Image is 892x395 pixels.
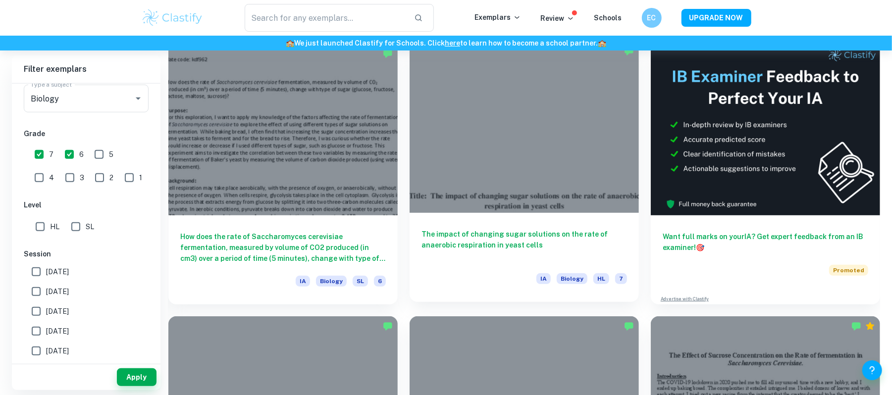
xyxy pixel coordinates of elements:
[80,172,84,183] span: 3
[661,296,709,302] a: Advertise with Clastify
[642,8,662,28] button: EC
[180,231,386,264] h6: How does the rate of Saccharomyces cerevisiae fermentation, measured by volume of CO2 produced (i...
[46,306,69,317] span: [DATE]
[109,172,113,183] span: 2
[46,346,69,356] span: [DATE]
[296,276,310,287] span: IA
[383,49,393,58] img: Marked
[31,80,72,89] label: Type a subject
[594,14,622,22] a: Schools
[24,248,149,259] h6: Session
[696,244,704,251] span: 🎯
[646,12,657,23] h6: EC
[651,44,880,215] img: Thumbnail
[79,149,84,160] span: 6
[109,149,113,160] span: 5
[2,38,890,49] h6: We just launched Clastify for Schools. Click to learn how to become a school partner.
[86,221,94,232] span: SL
[475,12,521,23] p: Exemplars
[24,128,149,139] h6: Grade
[168,44,398,304] a: How does the rate of Saccharomyces cerevisiae fermentation, measured by volume of CO2 produced (i...
[651,44,880,304] a: Want full marks on yourIA? Get expert feedback from an IB examiner!PromotedAdvertise with Clastify
[541,13,575,24] p: Review
[445,39,460,47] a: here
[663,231,868,253] h6: Want full marks on your IA ? Get expert feedback from an IB examiner!
[383,321,393,331] img: Marked
[12,55,160,83] h6: Filter exemplars
[49,149,53,160] span: 7
[410,44,639,304] a: The impact of changing sugar solutions on the rate of anaerobic respiration in yeast cellsIABiolo...
[598,39,606,47] span: 🏫
[46,326,69,337] span: [DATE]
[50,221,59,232] span: HL
[865,321,875,331] div: Premium
[682,9,751,27] button: UPGRADE NOW
[862,360,882,380] button: Help and Feedback
[46,286,69,297] span: [DATE]
[353,276,368,287] span: SL
[593,273,609,284] span: HL
[316,276,347,287] span: Biology
[615,273,627,284] span: 7
[624,321,634,331] img: Marked
[131,92,145,105] button: Open
[851,321,861,331] img: Marked
[421,229,627,261] h6: The impact of changing sugar solutions on the rate of anaerobic respiration in yeast cells
[46,266,69,277] span: [DATE]
[139,172,142,183] span: 1
[141,8,204,28] img: Clastify logo
[374,276,386,287] span: 6
[557,273,587,284] span: Biology
[49,172,54,183] span: 4
[829,265,868,276] span: Promoted
[24,199,149,210] h6: Level
[624,46,634,56] img: Marked
[536,273,551,284] span: IA
[117,368,157,386] button: Apply
[286,39,294,47] span: 🏫
[245,4,407,32] input: Search for any exemplars...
